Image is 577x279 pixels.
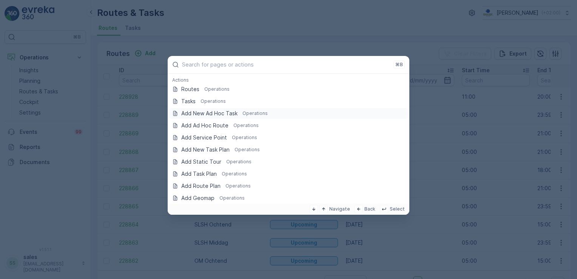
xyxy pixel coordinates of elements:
p: Operations [242,110,268,116]
div: Search for pages or actions [168,74,409,203]
p: Operations [222,171,247,177]
p: Add Ad Hoc Route [181,122,228,129]
p: Add New Task Plan [181,146,230,153]
p: ⌘B [395,62,403,68]
p: Operations [232,135,257,141]
p: Back [364,206,375,212]
p: Operations [226,159,251,165]
div: Actions [168,77,409,84]
p: Operations [225,183,251,189]
p: Operations [235,147,260,153]
p: Operations [219,195,245,201]
p: Operations [201,98,226,104]
p: Add Static Tour [181,158,221,166]
p: Add New Ad Hoc Task [181,110,238,117]
button: ⌘B [393,60,405,69]
p: Routes [181,85,199,93]
p: Navigate [329,206,350,212]
p: Add Task Plan [181,170,217,178]
p: Tasks [181,98,196,105]
p: Add Service Point [181,134,227,141]
input: Search for pages or actions [182,61,390,68]
p: Operations [204,86,230,92]
p: Operations [233,122,259,129]
p: Add Route Plan [181,182,221,190]
p: Select [390,206,405,212]
p: Add Geomap [181,194,214,202]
